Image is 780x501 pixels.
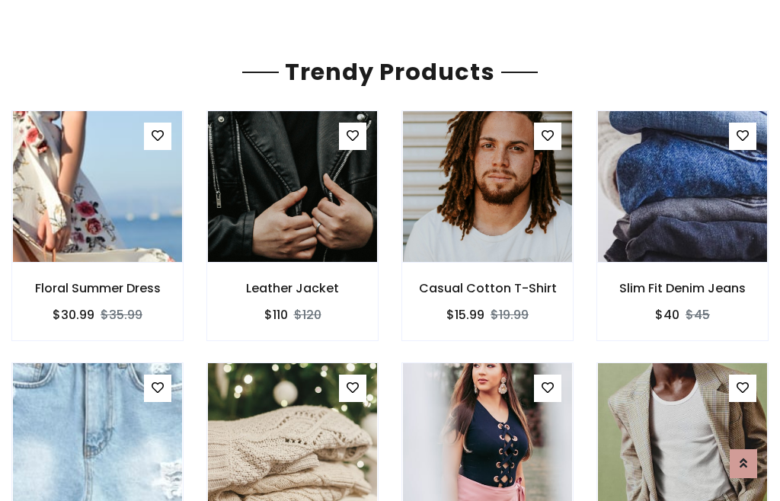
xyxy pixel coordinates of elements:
[655,308,679,322] h6: $40
[207,281,378,295] h6: Leather Jacket
[53,308,94,322] h6: $30.99
[402,281,573,295] h6: Casual Cotton T-Shirt
[279,56,501,88] span: Trendy Products
[446,308,484,322] h6: $15.99
[101,306,142,324] del: $35.99
[12,281,183,295] h6: Floral Summer Dress
[686,306,710,324] del: $45
[491,306,529,324] del: $19.99
[294,306,321,324] del: $120
[264,308,288,322] h6: $110
[597,281,768,295] h6: Slim Fit Denim Jeans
